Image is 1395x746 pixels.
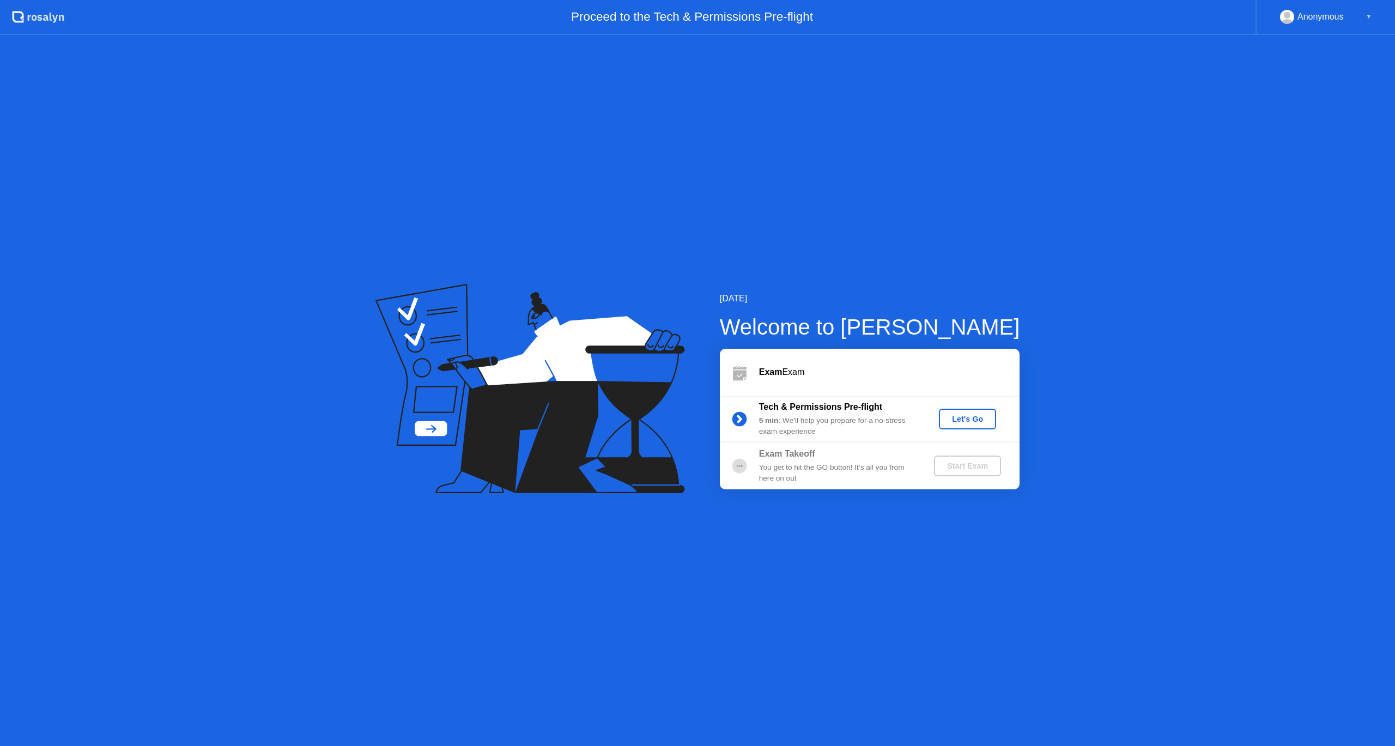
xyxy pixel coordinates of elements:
[759,415,916,438] div: : We’ll help you prepare for a no-stress exam experience
[720,311,1020,343] div: Welcome to [PERSON_NAME]
[939,409,996,429] button: Let's Go
[759,416,779,424] b: 5 min
[934,456,1001,476] button: Start Exam
[759,462,916,484] div: You get to hit the GO button! It’s all you from here on out
[759,366,1020,379] div: Exam
[938,462,997,470] div: Start Exam
[759,367,783,377] b: Exam
[1297,10,1344,24] div: Anonymous
[1366,10,1372,24] div: ▼
[943,415,992,423] div: Let's Go
[759,449,815,458] b: Exam Takeoff
[759,402,882,411] b: Tech & Permissions Pre-flight
[720,292,1020,305] div: [DATE]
